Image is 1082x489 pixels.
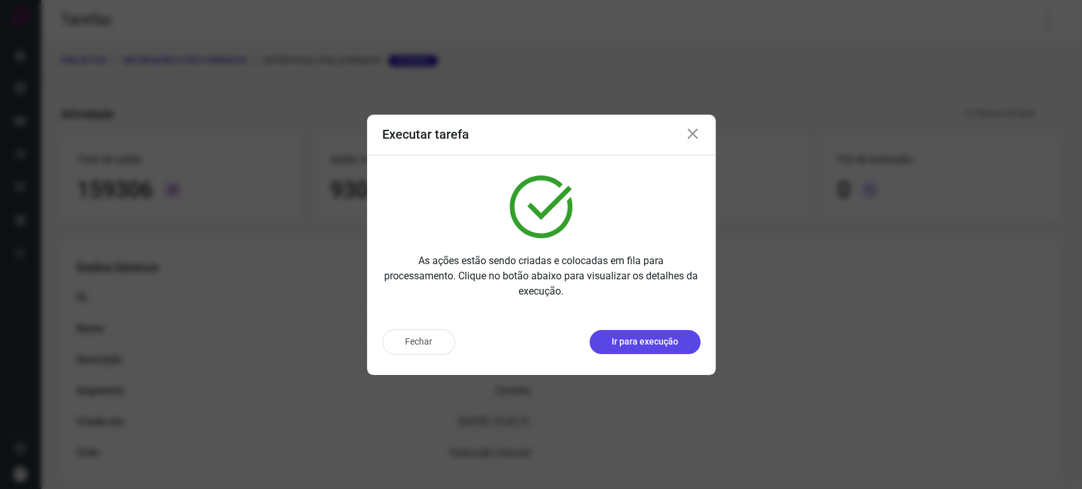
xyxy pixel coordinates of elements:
[589,330,700,354] button: Ir para execução
[382,253,700,299] p: As ações estão sendo criadas e colocadas em fila para processamento. Clique no botão abaixo para ...
[510,175,572,238] img: verified.svg
[612,335,678,348] p: Ir para execução
[382,329,455,355] button: Fechar
[382,127,469,142] h3: Executar tarefa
